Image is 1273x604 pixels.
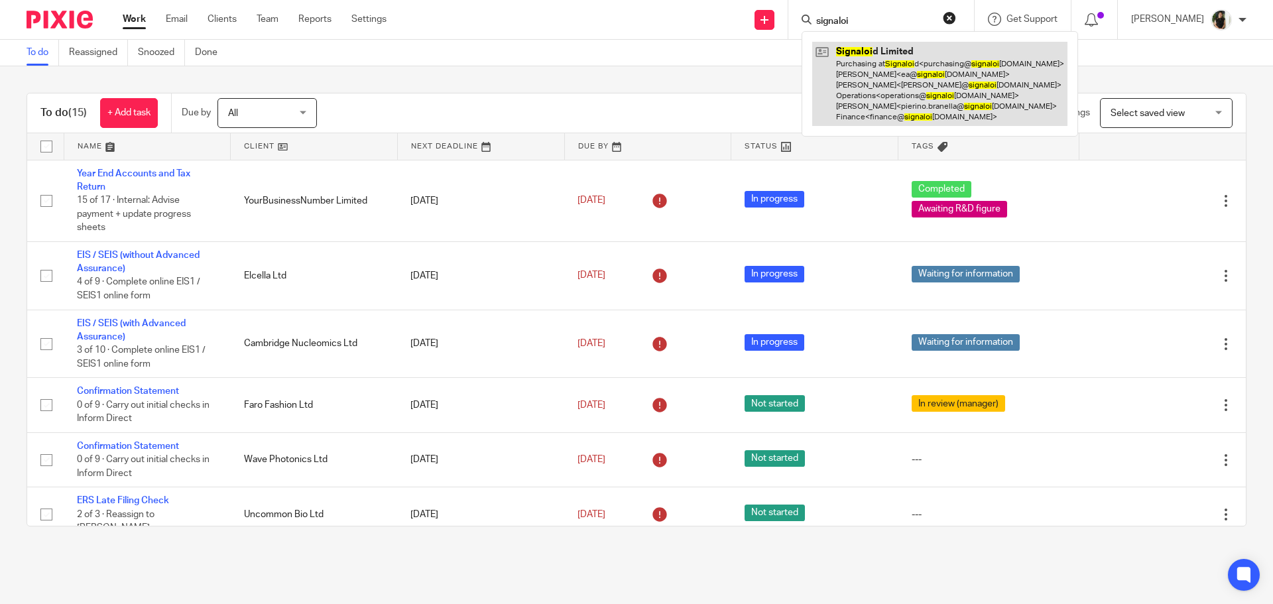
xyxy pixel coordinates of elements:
[912,334,1020,351] span: Waiting for information
[397,378,564,432] td: [DATE]
[1111,109,1185,118] span: Select saved view
[397,487,564,542] td: [DATE]
[100,98,158,128] a: + Add task
[182,106,211,119] p: Due by
[1211,9,1232,30] img: Janice%20Tang.jpeg
[745,395,805,412] span: Not started
[77,346,206,369] span: 3 of 10 · Complete online EIS1 / SEIS1 online form
[912,453,1066,466] div: ---
[40,106,87,120] h1: To do
[231,432,398,487] td: Wave Photonics Ltd
[77,496,169,505] a: ERS Late Filing Check
[231,160,398,241] td: YourBusinessNumber Limited
[208,13,237,26] a: Clients
[912,181,971,198] span: Completed
[912,508,1066,521] div: ---
[745,450,805,467] span: Not started
[912,201,1007,217] span: Awaiting R&D figure
[745,191,804,208] span: In progress
[77,510,154,533] span: 2 of 3 · Reassign to [PERSON_NAME]
[397,310,564,378] td: [DATE]
[231,310,398,378] td: Cambridge Nucleomics Ltd
[745,505,805,521] span: Not started
[231,241,398,310] td: Elcella Ltd
[27,40,59,66] a: To do
[577,339,605,348] span: [DATE]
[166,13,188,26] a: Email
[397,432,564,487] td: [DATE]
[68,107,87,118] span: (15)
[1006,15,1058,24] span: Get Support
[577,271,605,280] span: [DATE]
[195,40,227,66] a: Done
[745,266,804,282] span: In progress
[77,278,200,301] span: 4 of 9 · Complete online EIS1 / SEIS1 online form
[228,109,238,118] span: All
[77,387,179,396] a: Confirmation Statement
[77,400,210,424] span: 0 of 9 · Carry out initial checks in Inform Direct
[231,487,398,542] td: Uncommon Bio Ltd
[1131,13,1204,26] p: [PERSON_NAME]
[257,13,278,26] a: Team
[577,455,605,464] span: [DATE]
[912,266,1020,282] span: Waiting for information
[77,196,191,232] span: 15 of 17 · Internal: Advise payment + update progress sheets
[77,442,179,451] a: Confirmation Statement
[351,13,387,26] a: Settings
[912,395,1005,412] span: In review (manager)
[298,13,332,26] a: Reports
[138,40,185,66] a: Snoozed
[397,241,564,310] td: [DATE]
[912,143,934,150] span: Tags
[397,160,564,241] td: [DATE]
[77,251,200,273] a: EIS / SEIS (without Advanced Assurance)
[123,13,146,26] a: Work
[77,455,210,478] span: 0 of 9 · Carry out initial checks in Inform Direct
[577,196,605,205] span: [DATE]
[69,40,128,66] a: Reassigned
[77,169,190,192] a: Year End Accounts and Tax Return
[577,510,605,519] span: [DATE]
[815,16,934,28] input: Search
[77,319,186,341] a: EIS / SEIS (with Advanced Assurance)
[943,11,956,25] button: Clear
[27,11,93,29] img: Pixie
[745,334,804,351] span: In progress
[231,378,398,432] td: Faro Fashion Ltd
[577,400,605,410] span: [DATE]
